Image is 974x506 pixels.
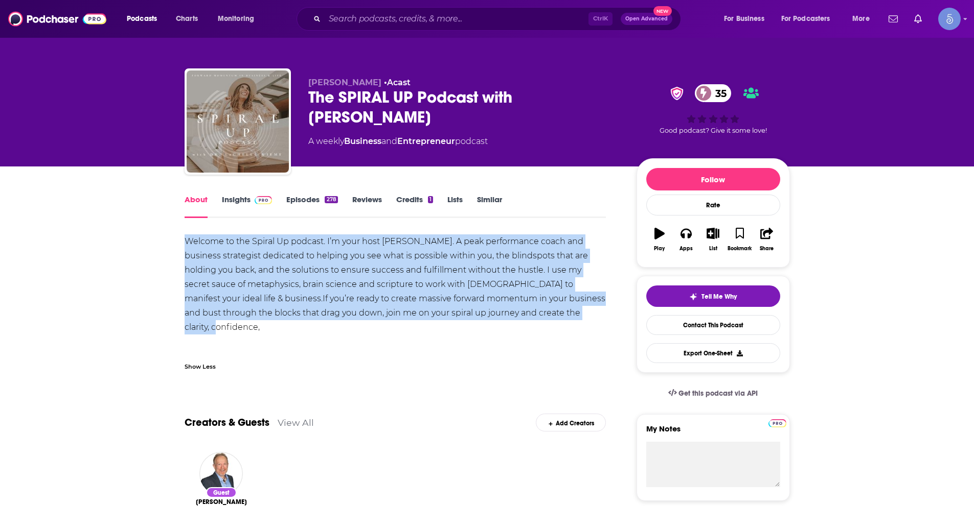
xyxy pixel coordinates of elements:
span: Open Advanced [625,16,668,21]
div: Search podcasts, credits, & more... [306,7,691,31]
span: Get this podcast via API [678,389,758,398]
a: About [185,195,208,218]
a: Business [344,136,381,146]
a: InsightsPodchaser Pro [222,195,273,218]
button: Play [646,221,673,258]
img: The SPIRAL UP Podcast with LaChelle Wieme [187,70,289,173]
a: Lists [447,195,463,218]
div: Welcome to the Spiral Up podcast. I’m your host [PERSON_NAME]. A peak performance coach and busin... [185,234,606,363]
a: Charts [169,11,204,27]
div: List [709,246,717,252]
div: Apps [679,246,693,252]
span: Monitoring [218,12,254,26]
img: Podchaser - Follow, Share and Rate Podcasts [8,9,106,29]
button: Apps [673,221,699,258]
div: Play [654,246,665,252]
span: Charts [176,12,198,26]
span: Podcasts [127,12,157,26]
a: Entrepreneur [397,136,455,146]
button: open menu [775,11,845,27]
a: Creators & Guests [185,416,269,429]
a: View All [278,417,314,428]
a: Get this podcast via API [660,381,766,406]
span: [PERSON_NAME] [196,498,247,506]
button: open menu [717,11,777,27]
span: For Podcasters [781,12,830,26]
a: Show notifications dropdown [885,10,902,28]
span: [PERSON_NAME] [308,78,381,87]
div: 1 [428,196,433,203]
span: • [384,78,411,87]
div: Share [760,246,774,252]
div: verified Badge35Good podcast? Give it some love! [637,78,790,141]
button: Open AdvancedNew [621,13,672,25]
img: Podchaser Pro [255,196,273,204]
button: open menu [845,11,882,27]
span: Good podcast? Give it some love! [660,127,767,134]
img: verified Badge [667,87,687,100]
div: Guest [206,487,237,498]
img: Podchaser Pro [768,419,786,427]
span: New [653,6,672,16]
a: Acast [387,78,411,87]
span: More [852,12,870,26]
div: A weekly podcast [308,135,488,148]
button: open menu [120,11,170,27]
a: Show notifications dropdown [910,10,926,28]
span: Logged in as Spiral5-G1 [938,8,961,30]
a: Reviews [352,195,382,218]
img: User Profile [938,8,961,30]
span: and [381,136,397,146]
div: Rate [646,195,780,215]
a: Episodes278 [286,195,337,218]
button: Export One-Sheet [646,343,780,363]
a: Similar [477,195,502,218]
a: Kellan Fluckiger [196,498,247,506]
span: 35 [705,84,732,102]
img: tell me why sparkle [689,293,697,301]
button: Show profile menu [938,8,961,30]
a: Credits1 [396,195,433,218]
span: Tell Me Why [701,293,737,301]
label: My Notes [646,424,780,442]
img: Kellan Fluckiger [199,452,243,495]
button: Bookmark [727,221,753,258]
button: open menu [211,11,267,27]
a: 35 [695,84,732,102]
a: Contact This Podcast [646,315,780,335]
input: Search podcasts, credits, & more... [325,11,588,27]
span: For Business [724,12,764,26]
div: Bookmark [728,246,752,252]
div: Add Creators [536,414,606,431]
button: tell me why sparkleTell Me Why [646,285,780,307]
div: 278 [325,196,337,203]
button: List [699,221,726,258]
button: Share [753,221,780,258]
span: Ctrl K [588,12,613,26]
a: Pro website [768,418,786,427]
button: Follow [646,168,780,190]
